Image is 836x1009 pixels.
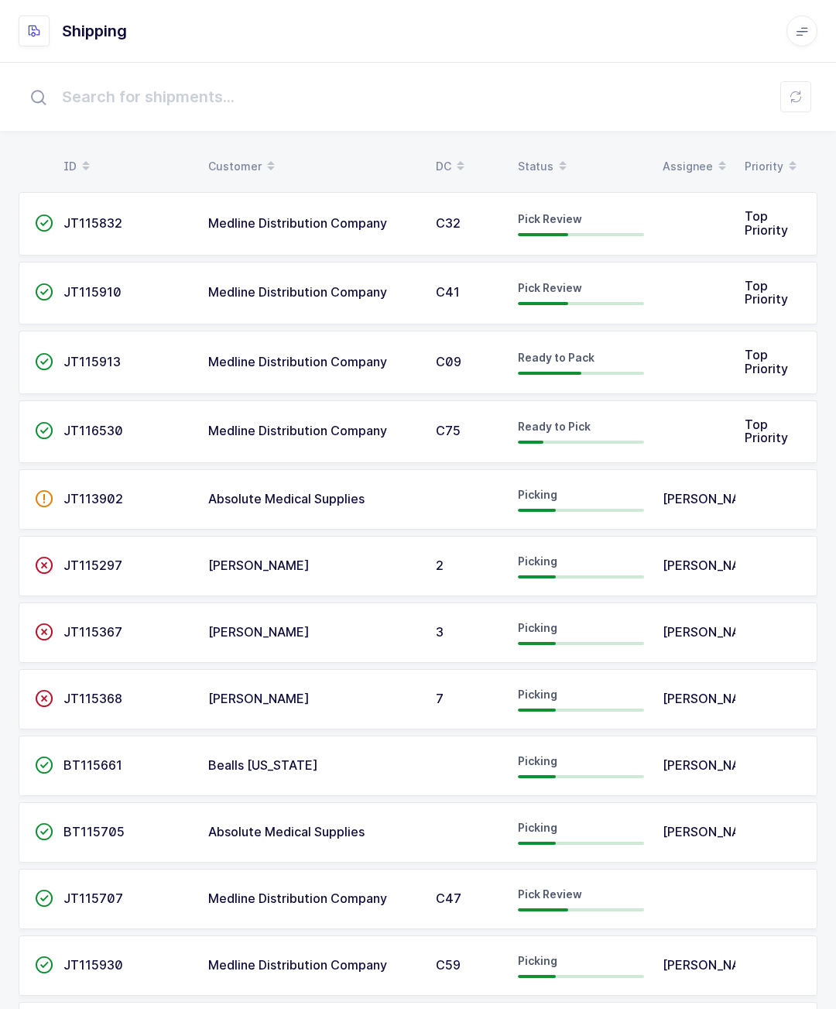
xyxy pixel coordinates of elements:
[63,891,123,906] span: JT115707
[63,153,190,180] div: ID
[436,153,499,180] div: DC
[663,757,764,773] span: [PERSON_NAME]
[663,957,764,973] span: [PERSON_NAME]
[208,757,318,773] span: Bealls [US_STATE]
[63,757,122,773] span: BT115661
[63,824,125,839] span: BT115705
[436,215,461,231] span: C32
[436,423,461,438] span: C75
[63,624,122,640] span: JT115367
[663,624,764,640] span: [PERSON_NAME]
[208,284,387,300] span: Medline Distribution Company
[436,558,444,573] span: 2
[208,491,365,506] span: Absolute Medical Supplies
[62,19,127,43] h1: Shipping
[208,215,387,231] span: Medline Distribution Company
[35,824,53,839] span: 
[208,824,365,839] span: Absolute Medical Supplies
[208,624,310,640] span: [PERSON_NAME]
[436,284,460,300] span: C41
[518,153,644,180] div: Status
[518,554,557,568] span: Picking
[35,691,53,706] span: 
[63,354,121,369] span: JT115913
[745,278,788,307] span: Top Priority
[518,351,594,364] span: Ready to Pack
[518,212,582,225] span: Pick Review
[35,423,53,438] span: 
[208,691,310,706] span: [PERSON_NAME]
[208,423,387,438] span: Medline Distribution Company
[63,691,122,706] span: JT115368
[436,891,461,906] span: C47
[208,891,387,906] span: Medline Distribution Company
[63,957,123,973] span: JT115930
[518,621,557,634] span: Picking
[35,891,53,906] span: 
[518,821,557,834] span: Picking
[35,558,53,573] span: 
[35,284,53,300] span: 
[35,354,53,369] span: 
[35,215,53,231] span: 
[436,691,444,706] span: 7
[518,754,557,767] span: Picking
[19,72,817,122] input: Search for shipments...
[208,558,310,573] span: [PERSON_NAME]
[35,491,53,506] span: 
[208,957,387,973] span: Medline Distribution Company
[518,954,557,967] span: Picking
[745,208,788,238] span: Top Priority
[208,354,387,369] span: Medline Distribution Company
[518,281,582,294] span: Pick Review
[663,691,764,706] span: [PERSON_NAME]
[436,354,461,369] span: C09
[745,347,788,376] span: Top Priority
[35,624,53,640] span: 
[518,420,591,433] span: Ready to Pick
[518,488,557,501] span: Picking
[63,423,123,438] span: JT116530
[63,491,123,506] span: JT113902
[745,153,802,180] div: Priority
[663,558,764,573] span: [PERSON_NAME]
[63,215,122,231] span: JT115832
[663,153,726,180] div: Assignee
[35,757,53,773] span: 
[518,688,557,701] span: Picking
[63,284,122,300] span: JT115910
[436,957,461,973] span: C59
[663,491,764,506] span: [PERSON_NAME]
[35,957,53,973] span: 
[518,887,582,901] span: Pick Review
[436,624,444,640] span: 3
[745,417,788,446] span: Top Priority
[663,824,764,839] span: [PERSON_NAME]
[208,153,417,180] div: Customer
[63,558,122,573] span: JT115297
